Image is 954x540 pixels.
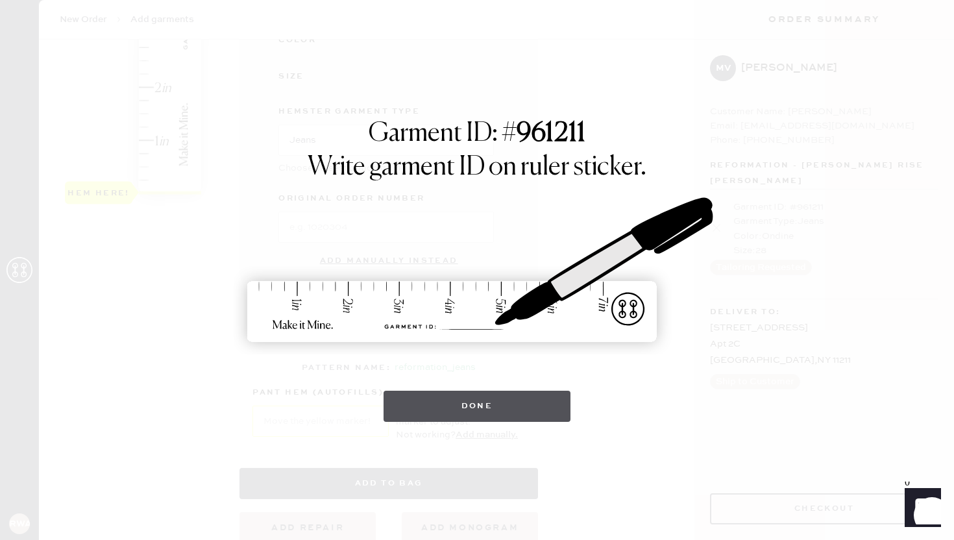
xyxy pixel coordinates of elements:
h1: Write garment ID on ruler sticker. [308,152,646,183]
iframe: Front Chat [892,482,948,537]
h1: Garment ID: # [369,118,585,152]
button: Done [384,391,571,422]
strong: 961211 [517,121,585,147]
img: ruler-sticker-sharpie.svg [234,164,720,378]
